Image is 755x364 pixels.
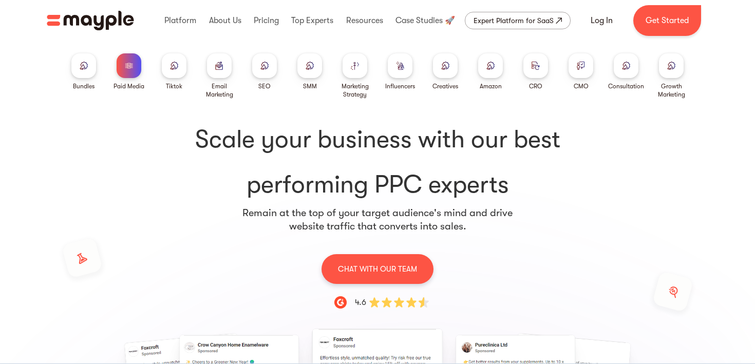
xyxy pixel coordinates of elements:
[201,82,238,99] div: Email Marketing
[432,82,458,90] div: Creatives
[569,53,593,90] a: CMO
[529,82,542,90] div: CRO
[289,4,336,37] div: Top Experts
[71,53,96,90] a: Bundles
[258,82,271,90] div: SEO
[303,82,317,90] div: SMM
[338,262,417,276] p: CHAT WITH OUR TEAM
[65,123,690,201] h1: performing PPC experts
[480,82,502,90] div: Amazon
[355,296,366,309] div: 4.6
[474,14,554,27] div: Expert Platform for SaaS
[608,53,644,90] a: Consultation
[297,53,322,90] a: SMM
[633,5,701,36] a: Get Started
[336,53,373,99] a: Marketing Strategy
[653,53,690,99] a: Growth Marketing
[653,82,690,99] div: Growth Marketing
[385,82,415,90] div: Influencers
[65,123,690,156] span: Scale your business with our best
[465,12,571,29] a: Expert Platform for SaaS
[591,253,755,364] div: Виджет чата
[523,53,548,90] a: CRO
[251,4,281,37] div: Pricing
[322,254,433,284] a: CHAT WITH OUR TEAM
[252,53,277,90] a: SEO
[166,82,182,90] div: Tiktok
[114,53,144,90] a: Paid Media
[591,253,755,364] iframe: Chat Widget
[162,53,186,90] a: Tiktok
[578,8,625,33] a: Log In
[73,82,95,90] div: Bundles
[608,82,644,90] div: Consultation
[201,53,238,99] a: Email Marketing
[242,206,513,233] p: Remain at the top of your target audience's mind and drive website traffic that converts into sales.
[385,53,415,90] a: Influencers
[206,4,244,37] div: About Us
[574,82,589,90] div: CMO
[114,82,144,90] div: Paid Media
[47,11,134,30] a: home
[336,82,373,99] div: Marketing Strategy
[162,4,199,37] div: Platform
[344,4,386,37] div: Resources
[478,53,503,90] a: Amazon
[47,11,134,30] img: Mayple logo
[432,53,458,90] a: Creatives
